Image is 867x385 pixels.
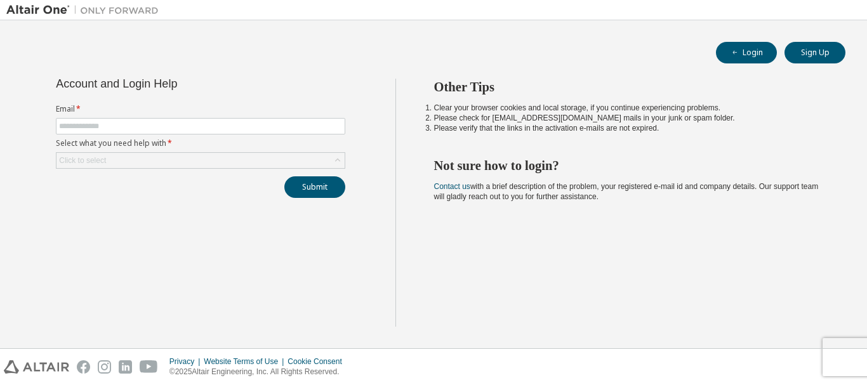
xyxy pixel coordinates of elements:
[284,176,345,198] button: Submit
[434,79,823,95] h2: Other Tips
[434,113,823,123] li: Please check for [EMAIL_ADDRESS][DOMAIN_NAME] mails in your junk or spam folder.
[434,157,823,174] h2: Not sure how to login?
[784,42,845,63] button: Sign Up
[169,356,204,367] div: Privacy
[434,182,470,191] a: Contact us
[98,360,111,374] img: instagram.svg
[169,367,350,377] p: © 2025 Altair Engineering, Inc. All Rights Reserved.
[204,356,288,367] div: Website Terms of Use
[56,138,345,148] label: Select what you need help with
[434,123,823,133] li: Please verify that the links in the activation e-mails are not expired.
[77,360,90,374] img: facebook.svg
[140,360,158,374] img: youtube.svg
[288,356,349,367] div: Cookie Consent
[56,104,345,114] label: Email
[434,182,819,201] span: with a brief description of the problem, your registered e-mail id and company details. Our suppo...
[119,360,132,374] img: linkedin.svg
[434,103,823,113] li: Clear your browser cookies and local storage, if you continue experiencing problems.
[716,42,777,63] button: Login
[56,153,345,168] div: Click to select
[4,360,69,374] img: altair_logo.svg
[6,4,165,16] img: Altair One
[56,79,288,89] div: Account and Login Help
[59,155,106,166] div: Click to select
